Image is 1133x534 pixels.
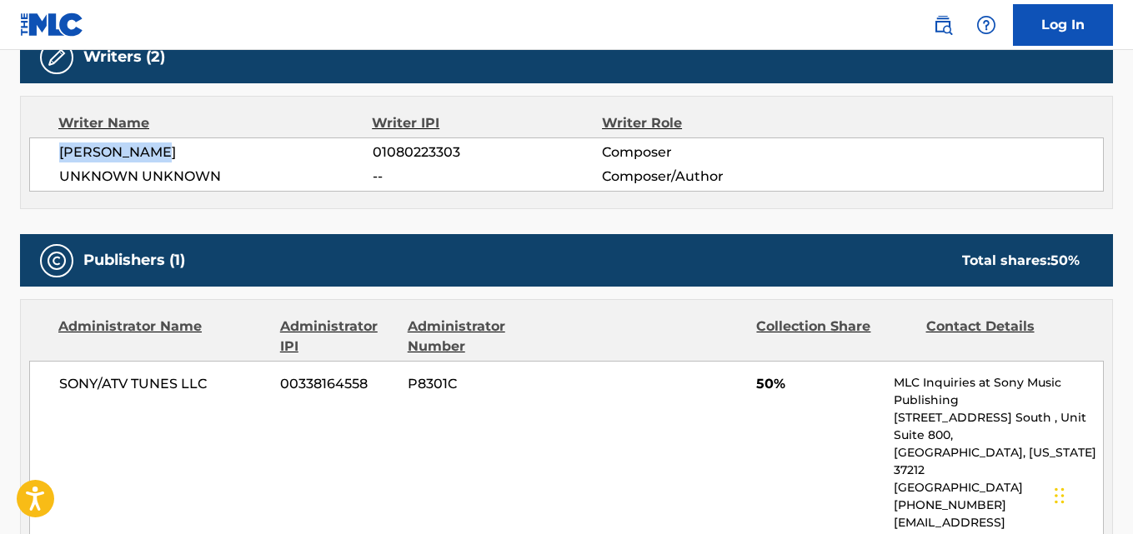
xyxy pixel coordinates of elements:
img: help [976,15,996,35]
img: Writers [47,47,67,67]
img: Publishers [47,251,67,271]
div: Writer Name [58,113,372,133]
div: Writer Role [602,113,811,133]
span: 50% [756,374,881,394]
img: MLC Logo [20,12,84,37]
p: MLC Inquiries at Sony Music Publishing [894,374,1103,409]
div: Administrator Name [58,317,268,357]
span: SONY/ATV TUNES LLC [59,374,268,394]
h5: Publishers (1) [83,251,185,270]
span: UNKNOWN UNKNOWN [59,167,373,187]
span: [PERSON_NAME] [59,142,373,162]
span: 00338164558 [280,374,395,394]
h5: Writers (2) [83,47,165,67]
div: Total shares: [962,251,1080,271]
div: Writer IPI [372,113,602,133]
div: Contact Details [926,317,1083,357]
p: [GEOGRAPHIC_DATA], [US_STATE] 37212 [894,444,1103,479]
div: Administrator IPI [280,317,395,357]
div: Collection Share [756,317,913,357]
span: Composer/Author [602,167,810,187]
span: -- [373,167,602,187]
div: Help [970,8,1003,42]
p: [GEOGRAPHIC_DATA] [894,479,1103,497]
p: [PHONE_NUMBER] [894,497,1103,514]
span: P8301C [408,374,564,394]
a: Log In [1013,4,1113,46]
span: 01080223303 [373,142,602,162]
div: Drag [1055,471,1065,521]
a: Public Search [926,8,960,42]
span: Composer [602,142,810,162]
span: 50 % [1050,252,1080,268]
p: [STREET_ADDRESS] South , Unit Suite 800, [894,409,1103,444]
iframe: Chat Widget [1050,454,1133,534]
div: Administrator Number [408,317,564,357]
img: search [933,15,953,35]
